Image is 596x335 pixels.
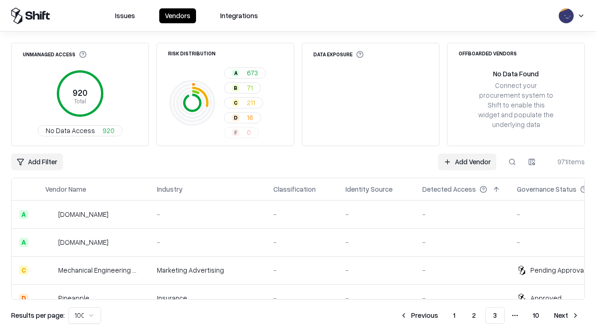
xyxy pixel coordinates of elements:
div: A [19,210,28,219]
div: - [273,237,331,247]
div: - [422,265,502,275]
button: Next [549,307,585,324]
div: D [19,294,28,303]
span: 71 [247,83,253,93]
div: Approved [530,293,562,303]
button: 10 [525,307,547,324]
button: Vendors [159,8,196,23]
div: A [232,69,239,77]
div: Marketing Advertising [157,265,258,275]
div: A [19,238,28,247]
div: - [422,293,502,303]
img: Mechanical Engineering World [45,266,54,275]
div: Governance Status [517,184,576,194]
button: D16 [224,112,261,123]
div: No Data Found [493,69,539,79]
div: C [19,266,28,275]
div: C [232,99,239,107]
a: Add Vendor [438,154,496,170]
div: - [422,209,502,219]
div: Connect your procurement system to Shift to enable this widget and populate the underlying data [477,80,555,130]
div: [DOMAIN_NAME] [58,209,108,219]
button: 3 [485,307,505,324]
p: Results per page: [11,310,65,320]
img: Pineapple [45,294,54,303]
div: - [273,209,331,219]
div: Identity Source [345,184,393,194]
div: Classification [273,184,316,194]
div: Unmanaged Access [23,51,87,58]
div: D [232,114,239,121]
div: Pending Approval [530,265,585,275]
div: - [157,209,258,219]
button: Issues [109,8,141,23]
div: Risk Distribution [168,51,216,56]
button: 2 [465,307,483,324]
div: Offboarded Vendors [459,51,517,56]
span: 16 [247,113,253,122]
div: - [345,237,407,247]
div: Vendor Name [45,184,86,194]
div: B [232,84,239,92]
tspan: Total [74,97,86,105]
tspan: 920 [73,87,88,98]
div: - [422,237,502,247]
div: - [345,209,407,219]
span: 673 [247,68,258,78]
span: No Data Access [46,126,95,135]
div: - [345,265,407,275]
button: Add Filter [11,154,63,170]
button: A673 [224,67,266,79]
button: Previous [394,307,444,324]
button: 1 [446,307,463,324]
nav: pagination [394,307,585,324]
button: Integrations [215,8,264,23]
div: - [273,293,331,303]
div: - [345,293,407,303]
button: C211 [224,97,263,108]
div: Industry [157,184,183,194]
div: - [273,265,331,275]
div: Pineapple [58,293,89,303]
div: 971 items [548,157,585,167]
button: B71 [224,82,261,94]
img: madisonlogic.com [45,238,54,247]
span: 211 [247,98,255,107]
div: Data Exposure [313,51,364,58]
span: 920 [102,126,115,135]
div: - [157,237,258,247]
div: Detected Access [422,184,476,194]
div: Mechanical Engineering World [58,265,142,275]
div: Insurance [157,293,258,303]
img: automat-it.com [45,210,54,219]
button: No Data Access920 [38,125,122,136]
div: [DOMAIN_NAME] [58,237,108,247]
